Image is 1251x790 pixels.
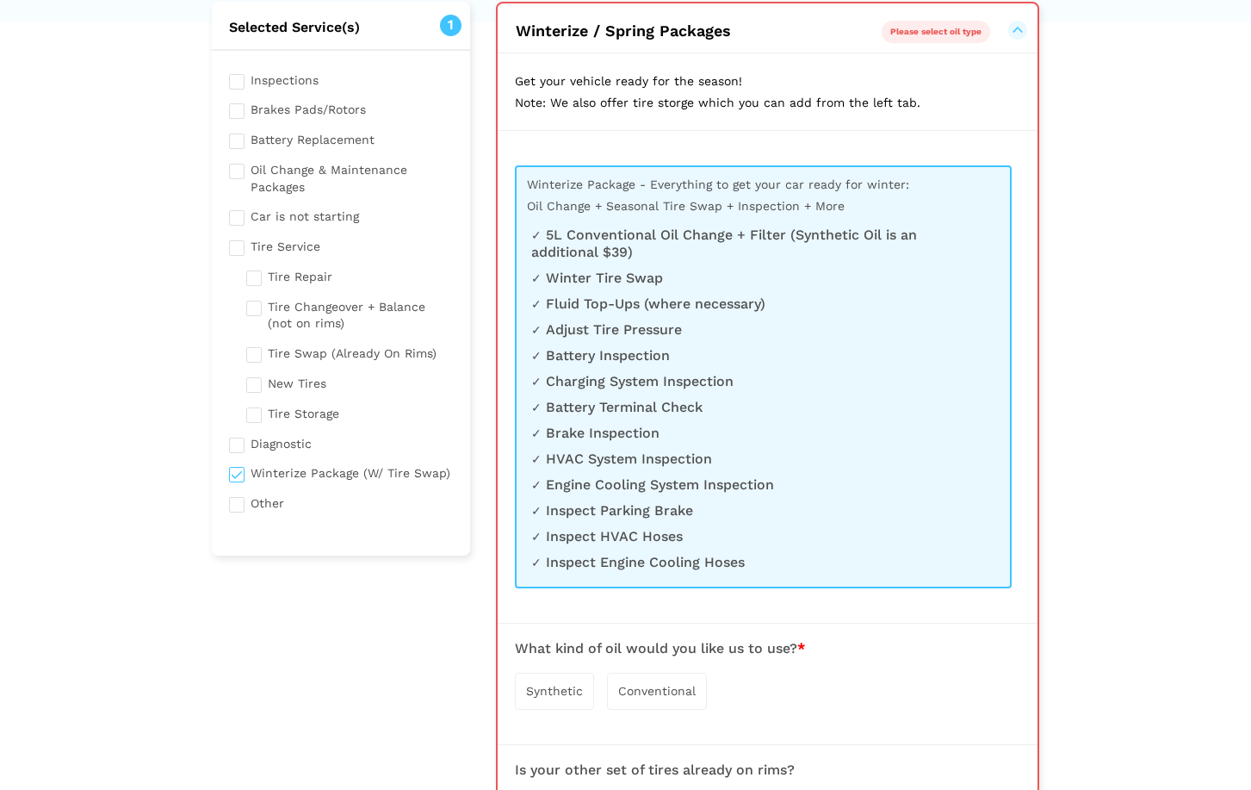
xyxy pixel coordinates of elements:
[531,270,978,287] li: Winter Tire Swap
[531,399,978,416] li: Battery Terminal Check
[527,199,845,213] span: Oil Change + Seasonal Tire Swap + Inspection + More
[515,762,1020,778] h3: Is your other set of tires already on rims?
[531,227,978,261] li: 5L Conventional Oil Change + Filter (Synthetic Oil is an additional $39)
[531,528,978,545] li: Inspect HVAC Hoses
[516,22,731,40] span: Winterize / Spring Packages
[515,641,1020,656] h3: What kind of oil would you like us to use?
[531,321,978,339] li: Adjust Tire Pressure
[515,21,1020,41] button: Winterize / Spring Packages Please select oil type
[498,53,1037,130] p: Get your vehicle ready for the season! Note: We also offer tire storge which you can add from the...
[890,27,982,36] span: Please select oil type
[531,502,978,519] li: Inspect Parking Brake
[440,15,461,36] span: 1
[618,684,696,698] span: Conventional
[531,476,978,494] li: Engine Cooling System Inspection
[531,451,978,468] li: HVAC System Inspection
[531,554,978,571] li: Inspect Engine Cooling Hoses
[531,373,978,390] li: Charging System Inspection
[527,177,909,191] span: Winterize Package - Everything to get your car ready for winter:
[212,19,471,36] h2: Selected Service(s)
[531,425,978,442] li: Brake Inspection
[531,347,978,364] li: Battery Inspection
[531,295,978,313] li: Fluid Top-Ups (where necessary)
[526,684,583,698] span: Synthetic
